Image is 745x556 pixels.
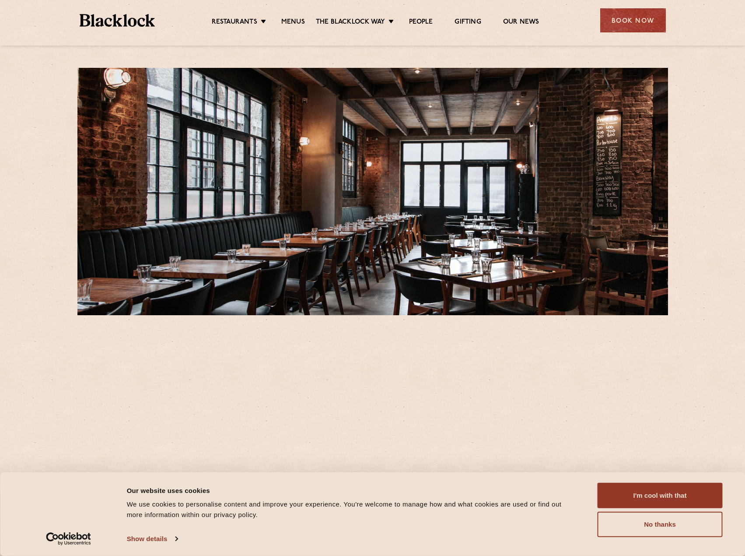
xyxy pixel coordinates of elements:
[598,512,723,537] button: No thanks
[30,532,107,545] a: Usercentrics Cookiebot - opens in a new window
[600,8,666,32] div: Book Now
[127,499,578,520] div: We use cookies to personalise content and improve your experience. You're welcome to manage how a...
[455,18,481,28] a: Gifting
[598,483,723,508] button: I'm cool with that
[80,14,155,27] img: BL_Textured_Logo-footer-cropped.svg
[316,18,385,28] a: The Blacklock Way
[127,532,178,545] a: Show details
[409,18,433,28] a: People
[281,18,305,28] a: Menus
[212,18,257,28] a: Restaurants
[503,18,539,28] a: Our News
[127,485,578,496] div: Our website uses cookies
